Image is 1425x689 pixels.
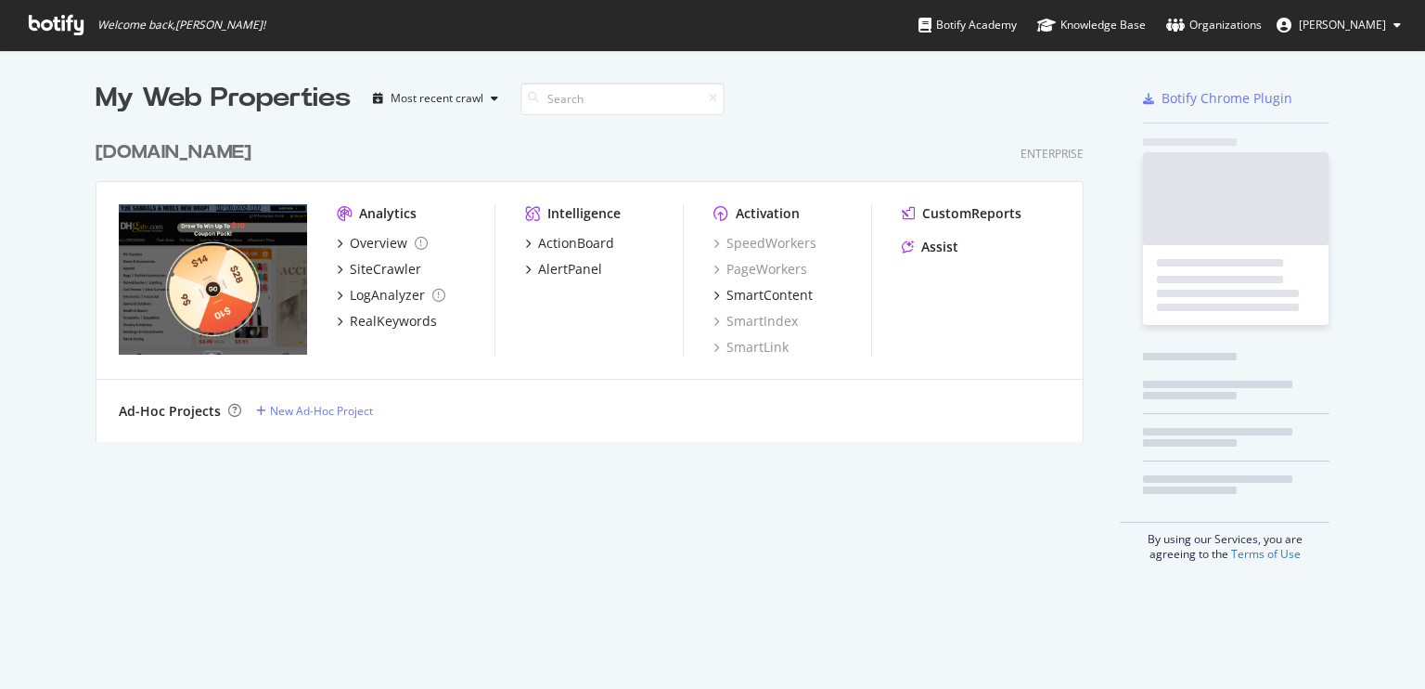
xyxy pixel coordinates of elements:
[350,312,437,331] div: RealKeywords
[525,260,602,279] a: AlertPanel
[1262,10,1416,40] button: [PERSON_NAME]
[713,338,789,357] a: SmartLink
[359,204,417,223] div: Analytics
[525,234,614,253] a: ActionBoard
[736,204,800,223] div: Activation
[337,260,421,279] a: SiteCrawler
[337,312,437,331] a: RealKeywords
[1120,522,1329,562] div: By using our Services, you are agreeing to the
[922,204,1021,223] div: CustomReports
[350,234,407,253] div: Overview
[538,260,602,279] div: AlertPanel
[902,238,958,256] a: Assist
[337,234,428,253] a: Overview
[350,260,421,279] div: SiteCrawler
[96,139,251,166] div: [DOMAIN_NAME]
[713,260,807,279] a: PageWorkers
[270,403,373,419] div: New Ad-Hoc Project
[902,204,1021,223] a: CustomReports
[96,117,1098,442] div: grid
[97,18,265,32] span: Welcome back, [PERSON_NAME] !
[119,402,221,421] div: Ad-Hoc Projects
[538,234,614,253] div: ActionBoard
[256,403,373,419] a: New Ad-Hoc Project
[1231,546,1301,562] a: Terms of Use
[713,312,798,331] a: SmartIndex
[726,286,813,305] div: SmartContent
[1299,17,1386,32] span: Hazel Wang
[547,204,621,223] div: Intelligence
[1037,16,1146,34] div: Knowledge Base
[713,234,816,253] a: SpeedWorkers
[520,83,725,115] input: Search
[350,286,425,305] div: LogAnalyzer
[96,80,351,117] div: My Web Properties
[337,286,445,305] a: LogAnalyzer
[918,16,1017,34] div: Botify Academy
[1143,89,1292,108] a: Botify Chrome Plugin
[96,139,259,166] a: [DOMAIN_NAME]
[391,93,483,104] div: Most recent crawl
[713,286,813,305] a: SmartContent
[1162,89,1292,108] div: Botify Chrome Plugin
[1166,16,1262,34] div: Organizations
[1021,146,1084,162] div: Enterprise
[366,84,506,113] button: Most recent crawl
[119,204,307,355] img: dhgate.com
[921,238,958,256] div: Assist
